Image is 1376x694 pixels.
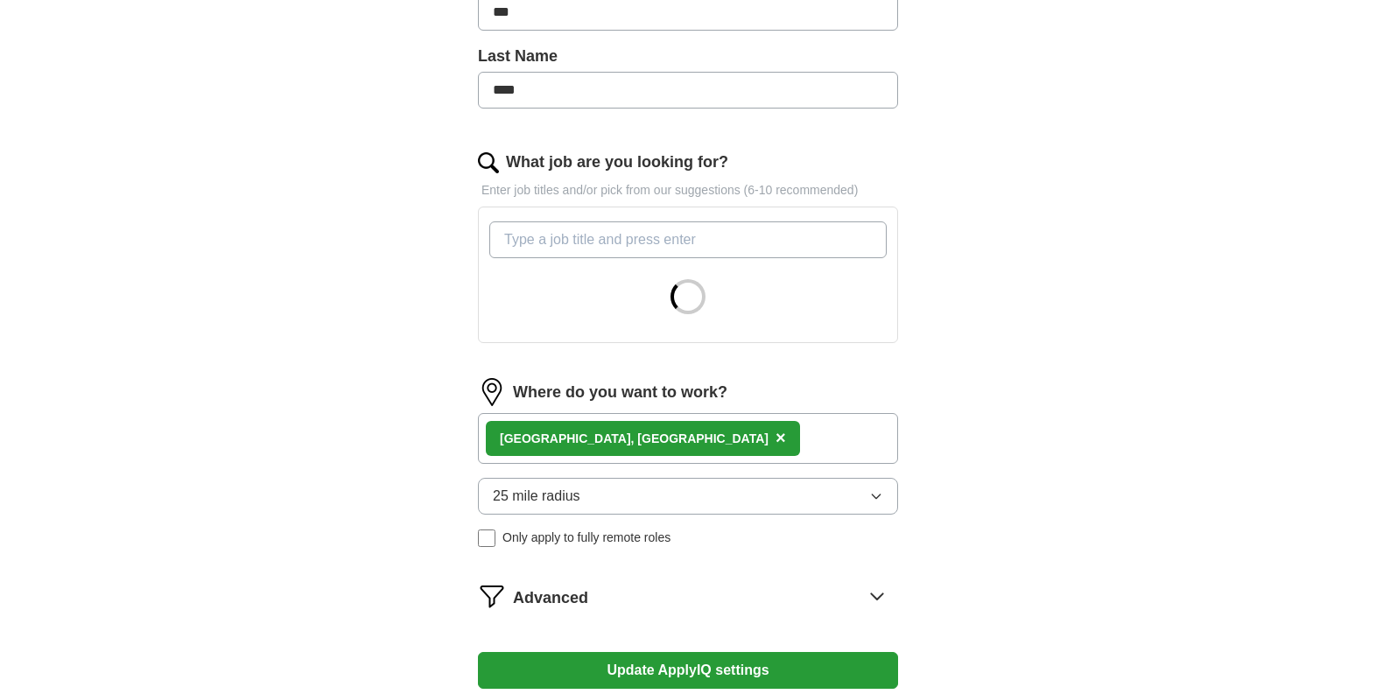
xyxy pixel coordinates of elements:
label: Last Name [478,45,898,68]
input: Type a job title and press enter [489,221,887,258]
label: Where do you want to work? [513,381,727,404]
div: [GEOGRAPHIC_DATA], [GEOGRAPHIC_DATA] [500,430,769,448]
button: 25 mile radius [478,478,898,515]
img: search.png [478,152,499,173]
button: × [776,425,786,452]
label: What job are you looking for? [506,151,728,174]
img: location.png [478,378,506,406]
input: Only apply to fully remote roles [478,529,495,547]
img: filter [478,582,506,610]
span: Only apply to fully remote roles [502,529,670,547]
span: × [776,428,786,447]
button: Update ApplyIQ settings [478,652,898,689]
span: Advanced [513,586,588,610]
p: Enter job titles and/or pick from our suggestions (6-10 recommended) [478,181,898,200]
span: 25 mile radius [493,486,580,507]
